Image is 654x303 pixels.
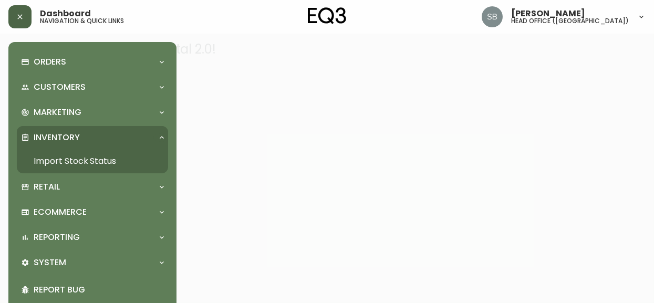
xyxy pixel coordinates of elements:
[17,126,168,149] div: Inventory
[40,9,91,18] span: Dashboard
[17,149,168,173] a: Import Stock Status
[17,251,168,274] div: System
[482,6,503,27] img: 85855414dd6b989d32b19e738a67d5b5
[34,132,80,143] p: Inventory
[17,201,168,224] div: Ecommerce
[17,50,168,74] div: Orders
[34,232,80,243] p: Reporting
[17,76,168,99] div: Customers
[34,284,164,296] p: Report Bug
[34,107,81,118] p: Marketing
[511,9,585,18] span: [PERSON_NAME]
[17,226,168,249] div: Reporting
[34,181,60,193] p: Retail
[34,257,66,268] p: System
[34,81,86,93] p: Customers
[511,18,629,24] h5: head office ([GEOGRAPHIC_DATA])
[40,18,124,24] h5: navigation & quick links
[17,175,168,198] div: Retail
[308,7,347,24] img: logo
[34,56,66,68] p: Orders
[17,101,168,124] div: Marketing
[34,206,87,218] p: Ecommerce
